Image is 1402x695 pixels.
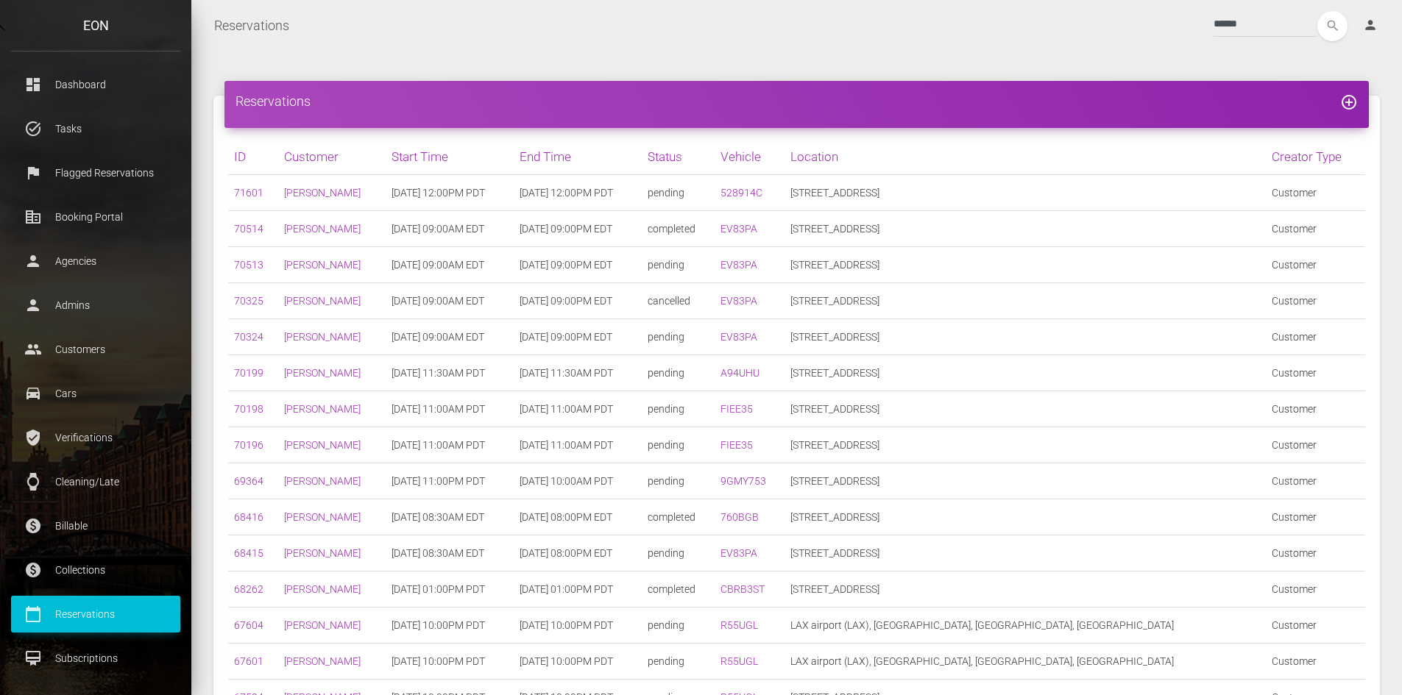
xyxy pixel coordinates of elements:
[642,644,715,680] td: pending
[514,355,642,391] td: [DATE] 11:30AM PDT
[234,439,263,451] a: 70196
[236,92,1358,110] h4: Reservations
[11,419,180,456] a: verified_user Verifications
[22,515,169,537] p: Billable
[386,391,514,427] td: [DATE] 11:00AM PDT
[11,463,180,500] a: watch Cleaning/Late
[22,471,169,493] p: Cleaning/Late
[1266,463,1365,499] td: Customer
[284,511,361,523] a: [PERSON_NAME]
[514,319,642,355] td: [DATE] 09:00PM EDT
[11,375,180,412] a: drive_eta Cars
[234,583,263,595] a: 68262
[721,619,758,631] a: R55UGL
[785,391,1266,427] td: [STREET_ADDRESS]
[514,499,642,535] td: [DATE] 08:00PM EDT
[1317,11,1348,41] button: search
[11,507,180,544] a: paid Billable
[1266,499,1365,535] td: Customer
[284,331,361,343] a: [PERSON_NAME]
[642,463,715,499] td: pending
[514,283,642,319] td: [DATE] 09:00PM EDT
[514,463,642,499] td: [DATE] 10:00AM PDT
[11,331,180,368] a: people Customers
[11,287,180,324] a: person Admins
[234,187,263,199] a: 71601
[785,211,1266,247] td: [STREET_ADDRESS]
[1266,247,1365,283] td: Customer
[22,74,169,96] p: Dashboard
[386,644,514,680] td: [DATE] 10:00PM PDT
[22,338,169,360] p: Customers
[721,475,766,487] a: 9GMY753
[386,319,514,355] td: [DATE] 09:00AM EDT
[284,655,361,667] a: [PERSON_NAME]
[284,619,361,631] a: [PERSON_NAME]
[284,439,361,451] a: [PERSON_NAME]
[785,247,1266,283] td: [STREET_ADDRESS]
[11,66,180,103] a: dashboard Dashboard
[785,499,1266,535] td: [STREET_ADDRESS]
[642,535,715,571] td: pending
[514,175,642,211] td: [DATE] 12:00PM PDT
[386,355,514,391] td: [DATE] 11:30AM PDT
[721,655,758,667] a: R55UGL
[22,647,169,669] p: Subscriptions
[1340,93,1358,111] i: add_circle_outline
[721,547,757,559] a: EV83PA
[1266,644,1365,680] td: Customer
[785,283,1266,319] td: [STREET_ADDRESS]
[11,154,180,191] a: flag Flagged Reservations
[11,110,180,147] a: task_alt Tasks
[642,607,715,644] td: pending
[278,139,386,175] th: Customer
[386,175,514,211] td: [DATE] 12:00PM PDT
[1266,571,1365,607] td: Customer
[234,619,263,631] a: 67604
[721,367,760,379] a: A94UHU
[721,583,765,595] a: CBRB3ST
[785,355,1266,391] td: [STREET_ADDRESS]
[234,547,263,559] a: 68415
[386,139,514,175] th: Start Time
[1266,211,1365,247] td: Customer
[514,571,642,607] td: [DATE] 01:00PM PDT
[22,118,169,140] p: Tasks
[234,403,263,415] a: 70198
[228,139,278,175] th: ID
[386,283,514,319] td: [DATE] 09:00AM EDT
[11,596,180,632] a: calendar_today Reservations
[22,382,169,404] p: Cars
[284,475,361,487] a: [PERSON_NAME]
[1266,175,1365,211] td: Customer
[234,331,263,343] a: 70324
[284,367,361,379] a: [PERSON_NAME]
[386,211,514,247] td: [DATE] 09:00AM EDT
[22,206,169,228] p: Booking Portal
[514,607,642,644] td: [DATE] 10:00PM PDT
[11,552,180,588] a: paid Collections
[11,640,180,677] a: card_membership Subscriptions
[11,243,180,279] a: person Agencies
[514,247,642,283] td: [DATE] 09:00PM EDT
[514,644,642,680] td: [DATE] 10:00PM PDT
[721,511,759,523] a: 760BGB
[284,295,361,307] a: [PERSON_NAME]
[22,427,169,449] p: Verifications
[22,162,169,184] p: Flagged Reservations
[234,295,263,307] a: 70325
[721,259,757,271] a: EV83PA
[284,583,361,595] a: [PERSON_NAME]
[642,283,715,319] td: cancelled
[22,250,169,272] p: Agencies
[642,571,715,607] td: completed
[785,139,1266,175] th: Location
[234,511,263,523] a: 68416
[284,259,361,271] a: [PERSON_NAME]
[234,475,263,487] a: 69364
[721,223,757,235] a: EV83PA
[1340,93,1358,109] a: add_circle_outline
[284,187,361,199] a: [PERSON_NAME]
[284,403,361,415] a: [PERSON_NAME]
